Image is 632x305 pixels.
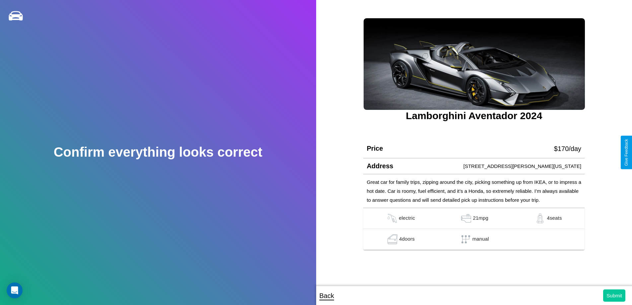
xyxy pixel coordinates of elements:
img: gas [386,213,399,223]
p: [STREET_ADDRESS][PERSON_NAME][US_STATE] [463,162,581,171]
h4: Price [367,145,383,152]
img: gas [386,234,399,244]
p: 4 seats [547,213,562,223]
div: Open Intercom Messenger [7,282,23,298]
p: Back [319,290,334,302]
p: 4 doors [399,234,415,244]
h3: Lamborghini Aventador 2024 [363,110,585,121]
img: gas [533,213,547,223]
img: gas [459,213,473,223]
div: Give Feedback [624,139,629,166]
p: 21 mpg [473,213,488,223]
p: manual [472,234,489,244]
h4: Address [367,162,393,170]
table: simple table [363,208,585,250]
p: electric [399,213,415,223]
h2: Confirm everything looks correct [54,145,262,160]
p: Great car for family trips, zipping around the city, picking something up from IKEA, or to impres... [367,178,581,204]
p: $ 170 /day [554,143,581,155]
button: Submit [603,289,625,302]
